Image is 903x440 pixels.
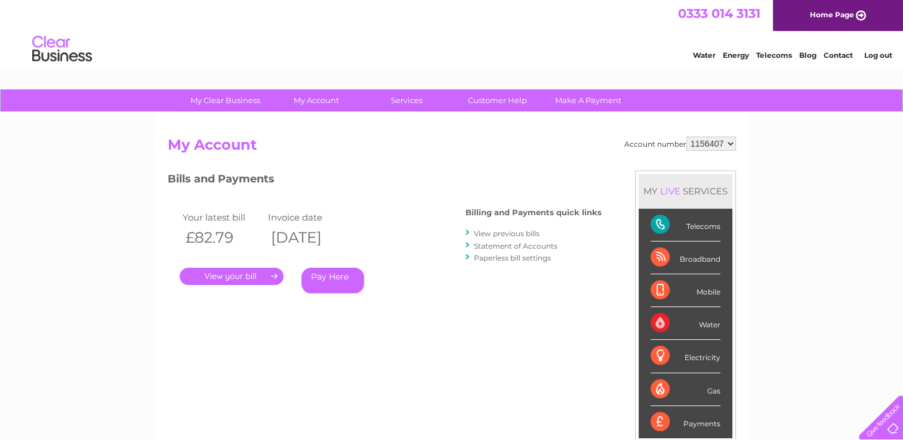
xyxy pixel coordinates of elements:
[474,241,557,250] a: Statement of Accounts
[756,51,792,60] a: Telecoms
[651,274,720,307] div: Mobile
[539,89,637,111] a: Make A Payment
[651,307,720,340] div: Water
[180,225,266,250] th: £82.79
[624,137,736,151] div: Account number
[168,137,736,159] h2: My Account
[180,268,283,285] a: .
[678,6,760,21] a: 0333 014 3131
[170,7,734,58] div: Clear Business is a trading name of Verastar Limited (registered in [GEOGRAPHIC_DATA] No. 3667643...
[180,209,266,225] td: Your latest bill
[651,340,720,373] div: Electricity
[651,406,720,438] div: Payments
[265,225,351,250] th: [DATE]
[864,51,892,60] a: Log out
[693,51,716,60] a: Water
[265,209,351,225] td: Invoice date
[651,373,720,406] div: Gas
[824,51,853,60] a: Contact
[639,174,732,208] div: MY SERVICES
[466,208,602,217] h4: Billing and Payments quick links
[658,185,683,197] div: LIVE
[799,51,816,60] a: Blog
[357,89,456,111] a: Services
[448,89,547,111] a: Customer Help
[32,31,93,67] img: logo.png
[168,171,602,191] h3: Bills and Payments
[651,241,720,274] div: Broadband
[474,253,551,262] a: Paperless bill settings
[267,89,365,111] a: My Account
[301,268,364,293] a: Pay Here
[651,209,720,241] div: Telecoms
[474,229,540,238] a: View previous bills
[176,89,275,111] a: My Clear Business
[723,51,749,60] a: Energy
